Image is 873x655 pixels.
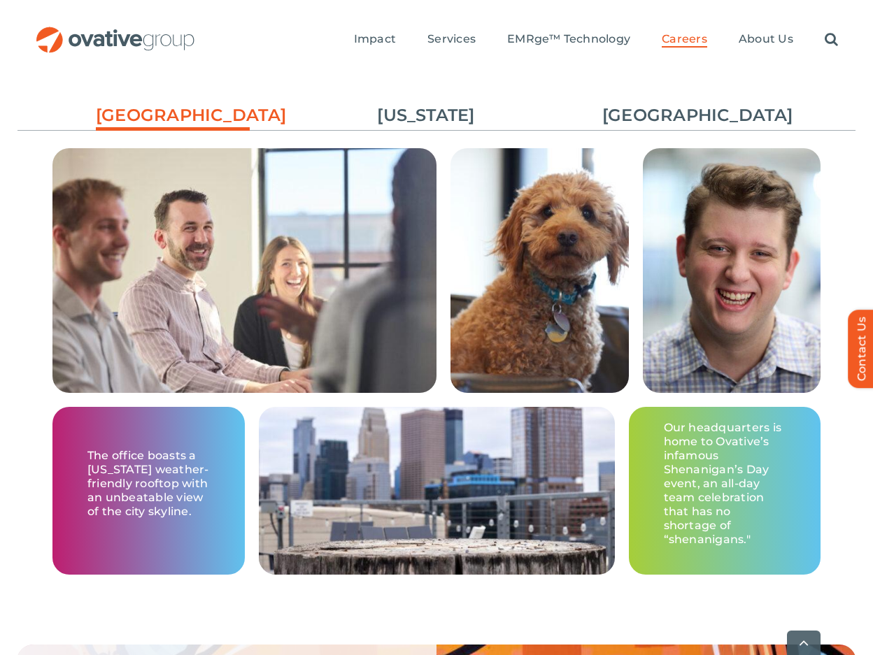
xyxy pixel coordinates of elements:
[17,96,856,134] ul: Post Filters
[52,148,436,444] img: Careers – Minneapolis Grid 2
[739,32,793,46] span: About Us
[739,32,793,48] a: About Us
[664,421,786,547] p: Our headquarters is home to Ovative’s infamous Shenanigan’s Day event, an all-day team celebratio...
[427,32,476,46] span: Services
[643,148,821,393] img: Careers – Minneapolis Grid 3
[354,17,838,62] nav: Menu
[259,407,615,575] img: Careers – Minneapolis Grid 1
[507,32,630,46] span: EMRge™ Technology
[662,32,707,46] span: Careers
[354,32,396,48] a: Impact
[96,103,250,134] a: [GEOGRAPHIC_DATA]
[35,25,196,38] a: OG_Full_horizontal_RGB
[450,148,629,393] img: Careers – Minneapolis Grid 4
[354,32,396,46] span: Impact
[507,32,630,48] a: EMRge™ Technology
[825,32,838,48] a: Search
[602,103,756,127] a: [GEOGRAPHIC_DATA]
[87,449,210,519] p: The office boasts a [US_STATE] weather-friendly rooftop with an unbeatable view of the city skyline.
[427,32,476,48] a: Services
[349,103,503,127] a: [US_STATE]
[662,32,707,48] a: Careers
